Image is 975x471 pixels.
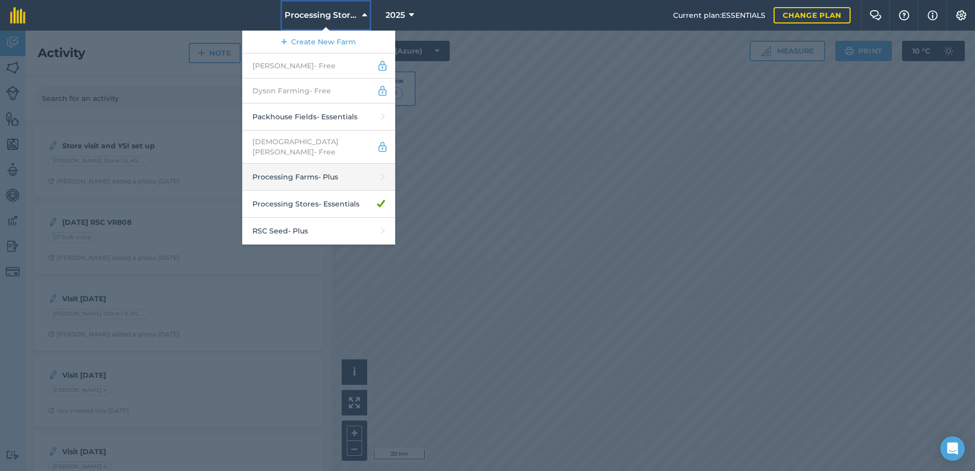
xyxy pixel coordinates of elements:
img: svg+xml;base64,PD94bWwgdmVyc2lvbj0iMS4wIiBlbmNvZGluZz0idXRmLTgiPz4KPCEtLSBHZW5lcmF0b3I6IEFkb2JlIE... [377,141,388,153]
img: fieldmargin Logo [10,7,25,23]
div: Open Intercom Messenger [940,436,965,461]
a: Change plan [774,7,851,23]
img: svg+xml;base64,PHN2ZyB4bWxucz0iaHR0cDovL3d3dy53My5vcmcvMjAwMC9zdmciIHdpZHRoPSIxNyIgaGVpZ2h0PSIxNy... [928,9,938,21]
img: svg+xml;base64,PD94bWwgdmVyc2lvbj0iMS4wIiBlbmNvZGluZz0idXRmLTgiPz4KPCEtLSBHZW5lcmF0b3I6IEFkb2JlIE... [377,60,388,72]
a: Dyson Farming- Free [242,78,395,103]
span: 2025 [386,9,405,21]
span: Processing Stores [285,9,358,21]
span: Current plan : ESSENTIALS [673,10,765,21]
a: Processing Farms- Plus [242,164,395,191]
img: A question mark icon [898,10,910,20]
a: Processing Stores- Essentials [242,191,395,218]
img: A cog icon [955,10,967,20]
a: RSC Seed- Plus [242,218,395,245]
a: [DEMOGRAPHIC_DATA][PERSON_NAME]- Free [242,130,395,164]
img: svg+xml;base64,PD94bWwgdmVyc2lvbj0iMS4wIiBlbmNvZGluZz0idXRmLTgiPz4KPCEtLSBHZW5lcmF0b3I6IEFkb2JlIE... [377,85,388,97]
a: Create New Farm [242,31,395,54]
a: [PERSON_NAME]- Free [242,54,395,78]
img: Two speech bubbles overlapping with the left bubble in the forefront [869,10,882,20]
a: Packhouse Fields- Essentials [242,103,395,130]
